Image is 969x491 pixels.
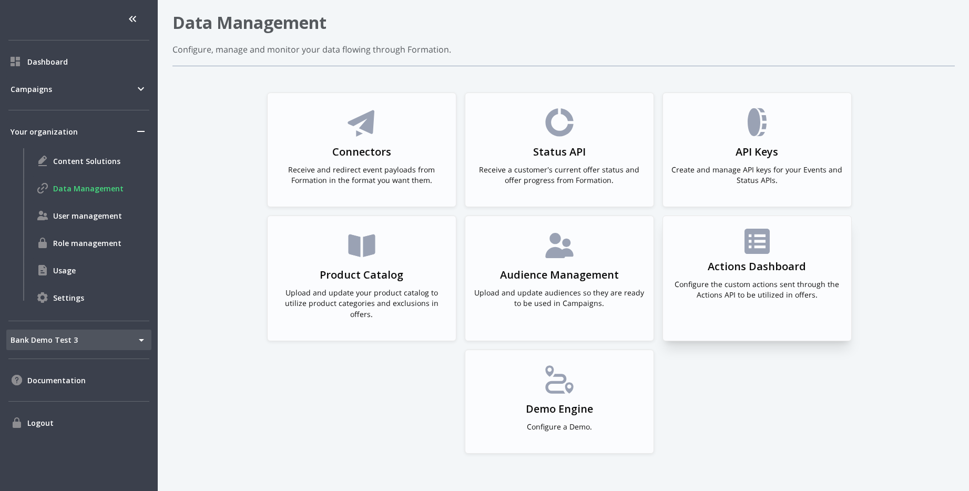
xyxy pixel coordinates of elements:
img: Data Management icon [36,182,49,195]
div: Your organization [6,119,151,144]
div: User management [32,203,151,228]
span: Dashboard [27,56,147,67]
p: Configure the custom actions sent through the Actions API to be utilized in offers. [671,279,843,300]
span: Campaigns [11,84,135,95]
h3: API Keys [736,145,778,159]
img: Role management icon [36,237,49,249]
span: Data Management [53,183,147,194]
div: Configure, manage and monitor your data flowing through Formation. [172,44,955,56]
span: Documentation [27,375,147,386]
p: Receive and redirect event payloads from Formation in the format you want them. [276,165,447,186]
p: Receive a customer's current offer status and offer progress from Formation. [474,165,645,186]
div: Bank Demo Test 3 [6,330,151,350]
div: Settings [32,285,151,310]
img: Dashboard icon [11,57,20,66]
h3: Product Catalog [320,268,403,282]
p: Upload and update your product catalog to utilize product categories and exclusions in offers. [276,288,447,319]
p: Upload and update audiences so they are ready to be used in Campaigns. [474,288,645,309]
h3: Audience Management [500,268,619,282]
div: Role management [32,230,151,255]
span: Your organization [11,126,135,137]
img: Documentation icon [11,374,23,386]
span: Usage [53,265,147,276]
img: Content Solutions icon [36,155,49,167]
h3: Connectors [332,145,391,159]
span: Content Solutions [53,156,147,167]
img: Logout icon [11,416,23,429]
img: Settings icon [36,291,49,304]
div: Content Solutions [32,148,151,173]
h3: Demo Engine [526,402,593,416]
p: Create and manage API keys for your Events and Status APIs. [671,165,843,186]
div: Dashboard [6,49,151,74]
span: Logout [27,417,147,428]
div: Documentation [6,367,151,393]
img: User management icon [36,209,49,222]
div: Data Management [32,176,151,201]
img: Usage icon [36,264,49,277]
h1: Data Management [172,12,955,33]
div: Campaigns [6,76,151,101]
span: Settings [53,292,147,303]
div: Logout [6,410,151,435]
span: Role management [53,238,147,249]
h3: Actions Dashboard [708,259,806,274]
span: Bank Demo Test 3 [8,332,82,348]
p: Configure a Demo. [527,422,592,432]
h3: Status API [533,145,586,159]
div: Usage [32,258,151,283]
span: User management [53,210,147,221]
